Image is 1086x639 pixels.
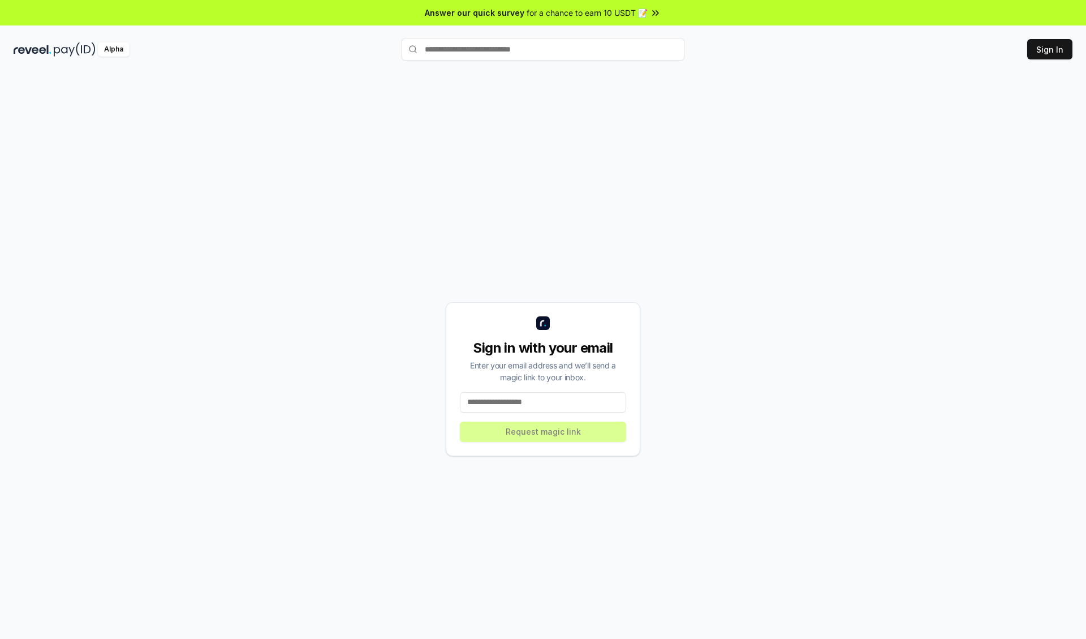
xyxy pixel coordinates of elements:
img: reveel_dark [14,42,51,57]
span: for a chance to earn 10 USDT 📝 [527,7,648,19]
div: Enter your email address and we’ll send a magic link to your inbox. [460,359,626,383]
img: logo_small [536,316,550,330]
span: Answer our quick survey [425,7,524,19]
img: pay_id [54,42,96,57]
div: Sign in with your email [460,339,626,357]
button: Sign In [1027,39,1072,59]
div: Alpha [98,42,130,57]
